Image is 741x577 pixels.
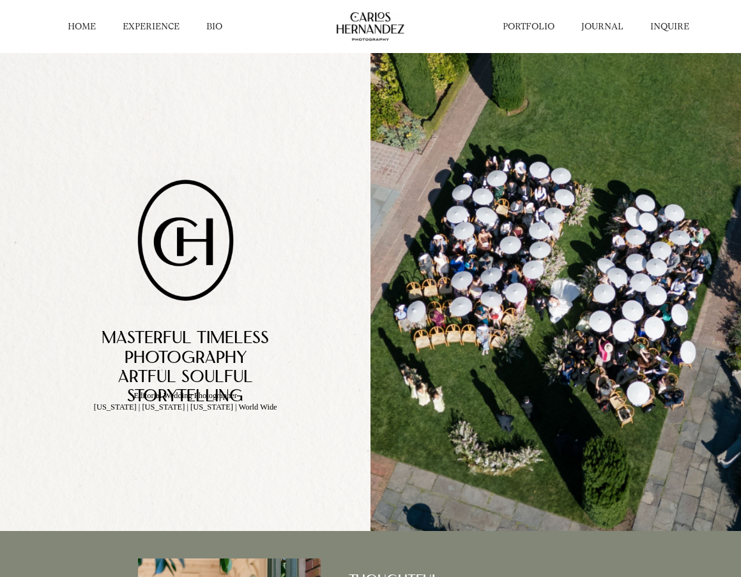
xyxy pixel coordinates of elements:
span: PhotoGrAphy [125,350,247,367]
a: HOME [68,20,96,33]
a: JOURNAL [581,20,623,33]
a: INQUIRE [650,20,689,33]
span: Editorial Wedding Photographer [134,391,237,400]
span: Masterful TimelEss [102,330,269,348]
a: BIO [206,20,222,33]
a: EXPERIENCE [123,20,180,33]
span: Artful Soulful StorytelLing [118,369,253,406]
span: [US_STATE] | [US_STATE] | [US_STATE] | World Wide [94,403,277,412]
a: PORTFOLIO [503,20,554,33]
